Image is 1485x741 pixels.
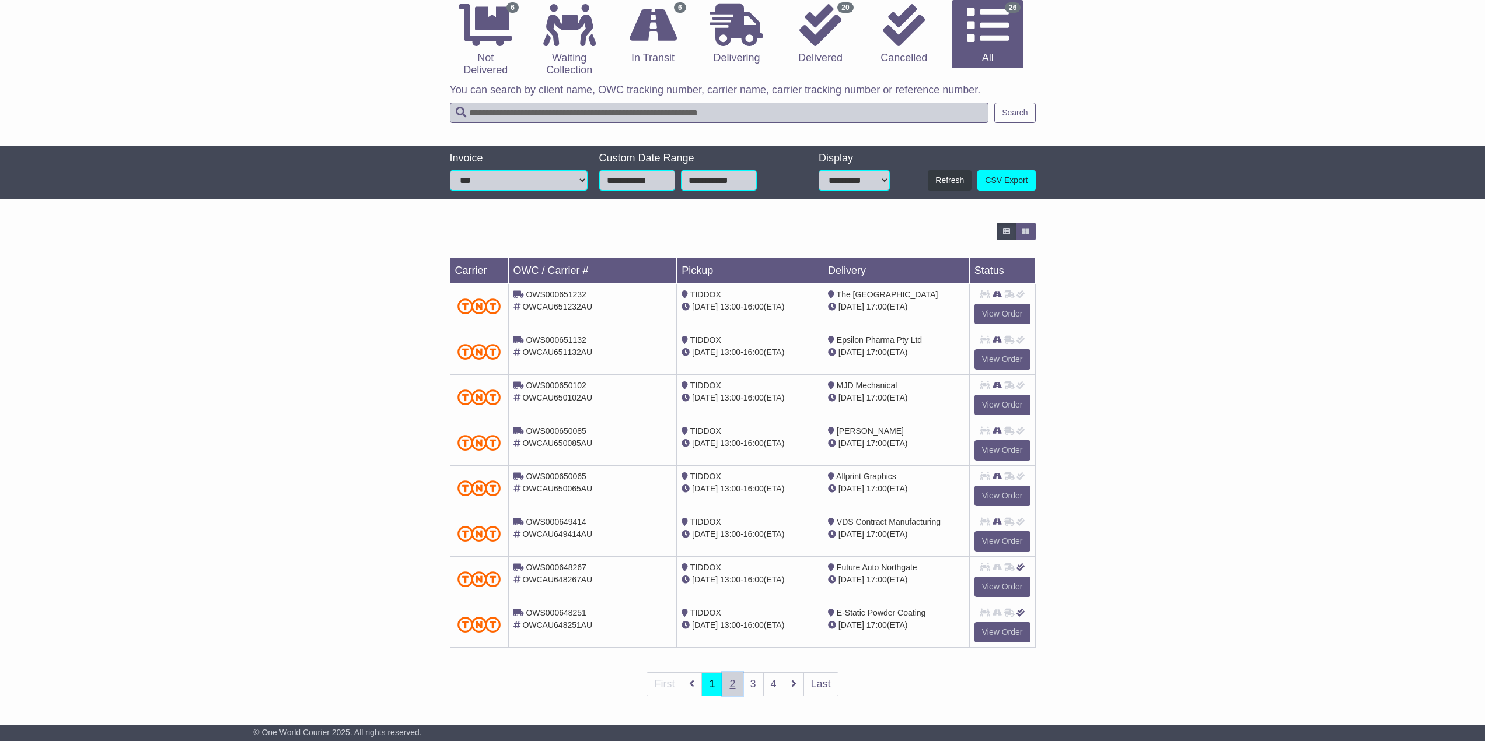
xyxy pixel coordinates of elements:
[506,2,519,13] span: 6
[457,571,501,587] img: TNT_Domestic.png
[743,620,764,630] span: 16:00
[690,426,721,436] span: TIDDOX
[522,393,592,402] span: OWCAU650102AU
[720,438,740,448] span: 13:00
[526,608,586,617] span: OWS000648251
[837,563,917,572] span: Future Auto Northgate
[838,575,864,584] span: [DATE]
[522,620,592,630] span: OWCAU648251AU
[450,152,588,165] div: Invoice
[1005,2,1021,13] span: 26
[837,381,897,390] span: MJD Mechanical
[682,301,818,313] div: - (ETA)
[742,672,763,696] a: 3
[457,298,501,314] img: TNT_Domestic.png
[838,438,864,448] span: [DATE]
[838,620,864,630] span: [DATE]
[866,347,887,357] span: 17:00
[803,672,838,696] a: Last
[526,517,586,526] span: OWS000649414
[866,438,887,448] span: 17:00
[837,426,904,436] span: [PERSON_NAME]
[743,575,764,584] span: 16:00
[743,438,764,448] span: 16:00
[457,617,501,633] img: TNT_Domestic.png
[838,529,864,539] span: [DATE]
[522,347,592,357] span: OWCAU651132AU
[692,393,718,402] span: [DATE]
[866,484,887,493] span: 17:00
[743,393,764,402] span: 16:00
[720,529,740,539] span: 13:00
[692,347,718,357] span: [DATE]
[823,258,969,284] td: Delivery
[682,392,818,404] div: - (ETA)
[837,2,853,13] span: 20
[838,393,864,402] span: [DATE]
[522,484,592,493] span: OWCAU650065AU
[720,393,740,402] span: 13:00
[457,344,501,360] img: TNT_Domestic.png
[828,528,965,540] div: (ETA)
[720,302,740,311] span: 13:00
[974,395,1030,415] a: View Order
[526,290,586,299] span: OWS000651232
[682,574,818,586] div: - (ETA)
[838,347,864,357] span: [DATE]
[838,302,864,311] span: [DATE]
[690,608,721,617] span: TIDDOX
[838,484,864,493] span: [DATE]
[743,484,764,493] span: 16:00
[522,438,592,448] span: OWCAU650085AU
[866,620,887,630] span: 17:00
[974,531,1030,552] a: View Order
[457,435,501,451] img: TNT_Domestic.png
[722,672,743,696] a: 2
[837,608,926,617] span: E-Static Powder Coating
[599,152,787,165] div: Custom Date Range
[743,529,764,539] span: 16:00
[974,349,1030,370] a: View Order
[828,301,965,313] div: (ETA)
[690,517,721,526] span: TIDDOX
[974,304,1030,324] a: View Order
[828,346,965,359] div: (ETA)
[866,529,887,539] span: 17:00
[828,437,965,449] div: (ETA)
[690,381,721,390] span: TIDDOX
[837,517,941,526] span: VDS Contract Manufacturing
[690,290,721,299] span: TIDDOX
[253,728,422,737] span: © One World Courier 2025. All rights reserved.
[450,84,1036,97] p: You can search by client name, OWC tracking number, carrier name, carrier tracking number or refe...
[974,577,1030,597] a: View Order
[526,563,586,572] span: OWS000648267
[969,258,1035,284] td: Status
[522,302,592,311] span: OWCAU651232AU
[837,290,938,299] span: The [GEOGRAPHIC_DATA]
[828,619,965,631] div: (ETA)
[692,484,718,493] span: [DATE]
[994,103,1035,123] button: Search
[692,529,718,539] span: [DATE]
[974,440,1030,461] a: View Order
[690,563,721,572] span: TIDDOX
[819,152,890,165] div: Display
[677,258,823,284] td: Pickup
[682,346,818,359] div: - (ETA)
[457,480,501,496] img: TNT_Domestic.png
[692,575,718,584] span: [DATE]
[526,426,586,436] span: OWS000650085
[977,170,1035,191] a: CSV Export
[692,302,718,311] span: [DATE]
[526,381,586,390] span: OWS000650102
[974,486,1030,506] a: View Order
[720,347,740,357] span: 13:00
[836,472,896,481] span: Allprint Graphics
[974,622,1030,642] a: View Order
[682,528,818,540] div: - (ETA)
[720,620,740,630] span: 13:00
[828,574,965,586] div: (ETA)
[450,258,508,284] td: Carrier
[763,672,784,696] a: 4
[692,620,718,630] span: [DATE]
